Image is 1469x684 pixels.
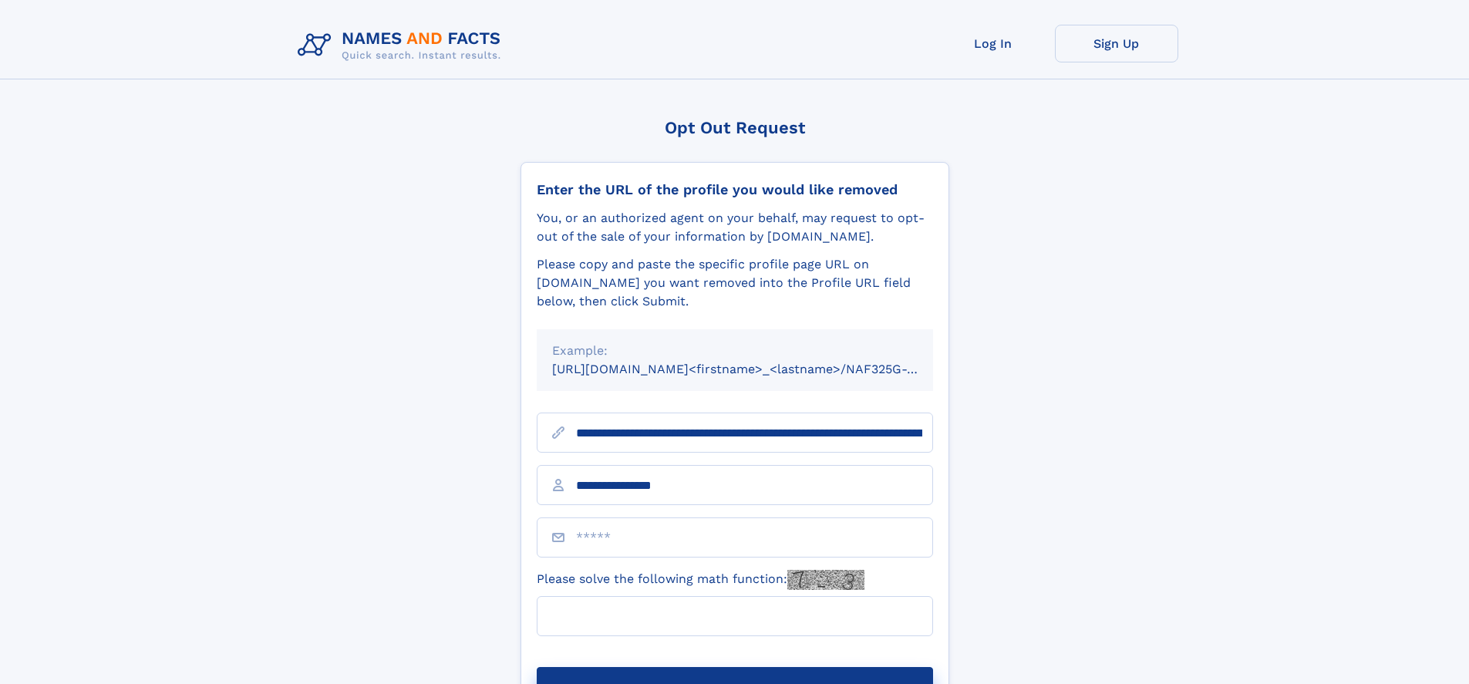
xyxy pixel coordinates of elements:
a: Log In [932,25,1055,62]
div: Please copy and paste the specific profile page URL on [DOMAIN_NAME] you want removed into the Pr... [537,255,933,311]
a: Sign Up [1055,25,1178,62]
div: Enter the URL of the profile you would like removed [537,181,933,198]
div: Example: [552,342,918,360]
div: You, or an authorized agent on your behalf, may request to opt-out of the sale of your informatio... [537,209,933,246]
small: [URL][DOMAIN_NAME]<firstname>_<lastname>/NAF325G-xxxxxxxx [552,362,962,376]
div: Opt Out Request [521,118,949,137]
label: Please solve the following math function: [537,570,864,590]
img: Logo Names and Facts [291,25,514,66]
